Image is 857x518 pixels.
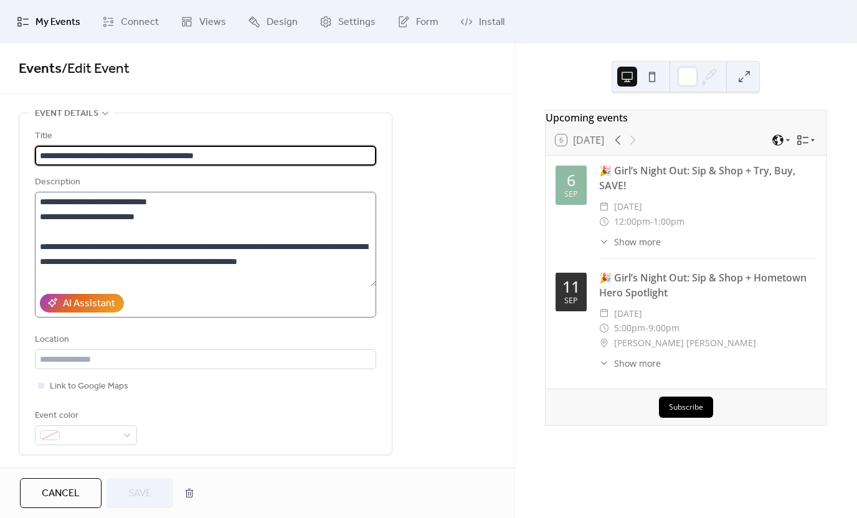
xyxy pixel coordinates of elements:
span: Install [479,15,504,30]
span: Form [416,15,438,30]
div: ​ [599,306,609,321]
button: ​Show more [599,235,661,248]
span: 12:00pm [614,214,650,229]
div: 🎉 Girl’s Night Out: Sip & Shop + Try, Buy, SAVE! [599,163,817,193]
div: ​ [599,235,609,248]
span: 5:00pm [614,321,645,336]
span: Show more [614,357,661,370]
button: Cancel [20,478,102,508]
span: 9:00pm [648,321,679,336]
a: Connect [93,5,168,39]
div: 🎉 Girl’s Night Out: Sip & Shop + Hometown Hero Spotlight [599,270,817,300]
div: 6 [567,172,575,188]
span: Connect [121,15,159,30]
div: Event color [35,408,135,423]
span: [DATE] [614,199,642,214]
div: ​ [599,214,609,229]
a: Events [19,55,62,83]
button: AI Assistant [40,294,124,313]
a: Settings [310,5,385,39]
span: Link to Google Maps [50,379,128,394]
span: Design [267,15,298,30]
span: Views [199,15,226,30]
a: Views [171,5,235,39]
span: - [650,214,653,229]
div: Location [35,332,374,347]
a: My Events [7,5,90,39]
div: ​ [599,321,609,336]
span: Show more [614,235,661,248]
div: Upcoming events [546,110,826,125]
span: Cancel [42,486,80,501]
span: [PERSON_NAME] [PERSON_NAME] [614,336,756,351]
a: Install [451,5,514,39]
div: Title [35,129,374,144]
div: ​ [599,199,609,214]
div: ​ [599,357,609,370]
div: AI Assistant [63,296,115,311]
a: Design [239,5,307,39]
div: Sep [564,191,578,199]
span: 1:00pm [653,214,684,229]
button: Subscribe [659,397,713,418]
span: / Edit Event [62,55,130,83]
div: Description [35,175,374,190]
div: 11 [562,279,580,294]
span: [DATE] [614,306,642,321]
button: ​Show more [599,357,661,370]
a: Form [388,5,448,39]
div: ​ [599,336,609,351]
span: Event details [35,106,98,121]
span: Settings [338,15,376,30]
div: Sep [564,297,578,305]
span: - [645,321,648,336]
span: My Events [36,15,80,30]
